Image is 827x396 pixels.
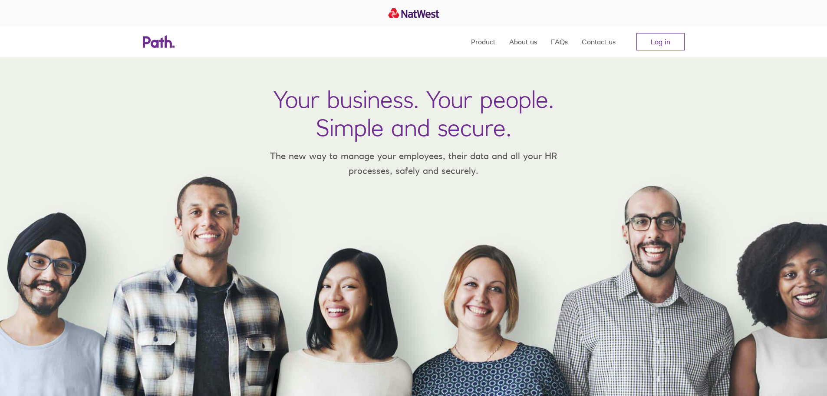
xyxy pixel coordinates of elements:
a: About us [509,26,537,57]
a: Product [471,26,495,57]
a: Log in [636,33,685,50]
a: FAQs [551,26,568,57]
h1: Your business. Your people. Simple and secure. [273,85,554,142]
p: The new way to manage your employees, their data and all your HR processes, safely and securely. [257,149,570,178]
a: Contact us [582,26,616,57]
